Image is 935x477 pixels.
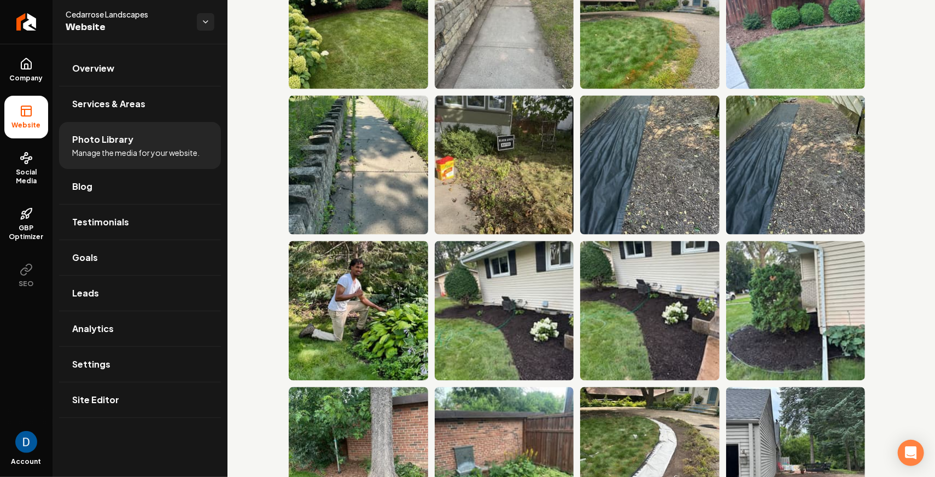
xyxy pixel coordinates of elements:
a: Overview [59,51,221,86]
span: Leads [72,287,99,300]
div: Open Intercom Messenger [898,440,924,466]
button: SEO [4,254,48,297]
span: Blog [72,180,92,193]
span: Company [5,74,48,83]
a: Goals [59,240,221,275]
span: Analytics [72,322,114,335]
a: Site Editor [59,382,221,417]
a: Settings [59,347,221,382]
span: Goals [72,251,98,264]
span: Account [11,457,42,466]
span: Photo Library [72,133,133,146]
span: Cedarrose Landscapes [66,9,188,20]
img: Rebolt Logo [16,13,37,31]
span: Services & Areas [72,97,145,110]
span: Overview [72,62,114,75]
img: Person kneeling beside lush green hosta plants in a garden setting with trees in the background. [289,241,428,381]
span: GBP Optimizer [4,224,48,241]
span: Website [66,20,188,35]
img: Mulched garden area with hydrangeas, lawn, and patio furniture beside a house. [580,241,720,381]
img: Landscaped front yard with freshly mulched flower beds and garden hose nearby. [435,241,574,381]
a: Blog [59,169,221,204]
img: Lush green shrub near a house foundation with mulch and hosta plants in landscape. [726,241,866,381]
img: Overgrown sidewalk bordered by a stone wall, surrounded by greenery in a sunny setting. [289,96,428,235]
button: Open user button [15,431,37,453]
img: Black landscaping fabric laid on a gravel pathway beside a house surrounded by greenery. [726,96,866,235]
span: Settings [72,358,110,371]
a: Testimonials [59,205,221,240]
a: GBP Optimizer [4,199,48,250]
span: Site Editor [72,393,119,406]
a: Leads [59,276,221,311]
img: David Rice [15,431,37,453]
a: Social Media [4,143,48,194]
span: Testimonials [72,216,129,229]
img: Black landscaping fabric covering bare soil in a garden pathway lined with greenery. [580,96,720,235]
a: Company [4,49,48,91]
span: Manage the media for your website. [72,147,200,158]
a: Analytics [59,311,221,346]
img: Black Lives Matter sign in a garden area with tools and greenery in the background. [435,96,574,235]
a: Services & Areas [59,86,221,121]
span: SEO [15,280,38,288]
span: Social Media [4,168,48,185]
span: Website [8,121,45,130]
